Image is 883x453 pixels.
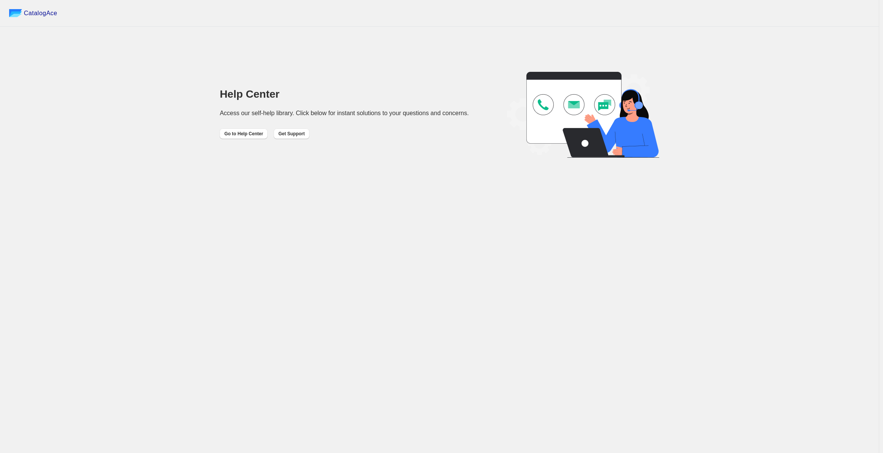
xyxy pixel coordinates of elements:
[278,131,304,137] span: Get Support
[24,10,57,17] span: CatalogAce
[274,128,309,139] button: Get Support
[220,109,469,117] p: Access our self-help library. Click below for instant solutions to your questions and concerns.
[507,72,659,158] img: help_center
[220,90,469,98] h1: Help Center
[9,9,22,17] img: catalog ace
[220,128,268,139] button: Go to Help Center
[224,131,263,137] span: Go to Help Center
